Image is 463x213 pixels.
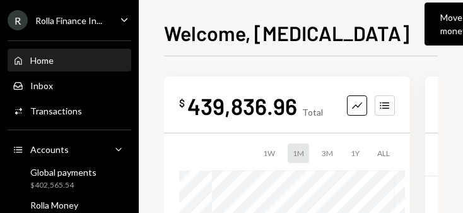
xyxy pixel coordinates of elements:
[8,74,131,97] a: Inbox
[30,55,54,66] div: Home
[8,163,131,193] a: Global payments$402,565.54
[30,144,69,155] div: Accounts
[187,92,297,120] div: 439,836.96
[317,143,338,163] div: 3M
[8,99,131,122] a: Transactions
[8,49,131,71] a: Home
[288,143,309,163] div: 1M
[8,10,28,30] div: R
[30,180,97,191] div: $402,565.54
[35,15,102,26] div: Rolla Finance In...
[258,143,280,163] div: 1W
[8,138,131,161] a: Accounts
[30,167,97,178] div: Global payments
[30,200,78,210] div: Rolla Money
[179,97,185,109] div: $
[372,143,395,163] div: ALL
[30,106,82,116] div: Transactions
[346,143,365,163] div: 1Y
[30,80,53,91] div: Inbox
[302,107,323,118] div: Total
[164,20,409,46] h1: Welcome, [MEDICAL_DATA]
